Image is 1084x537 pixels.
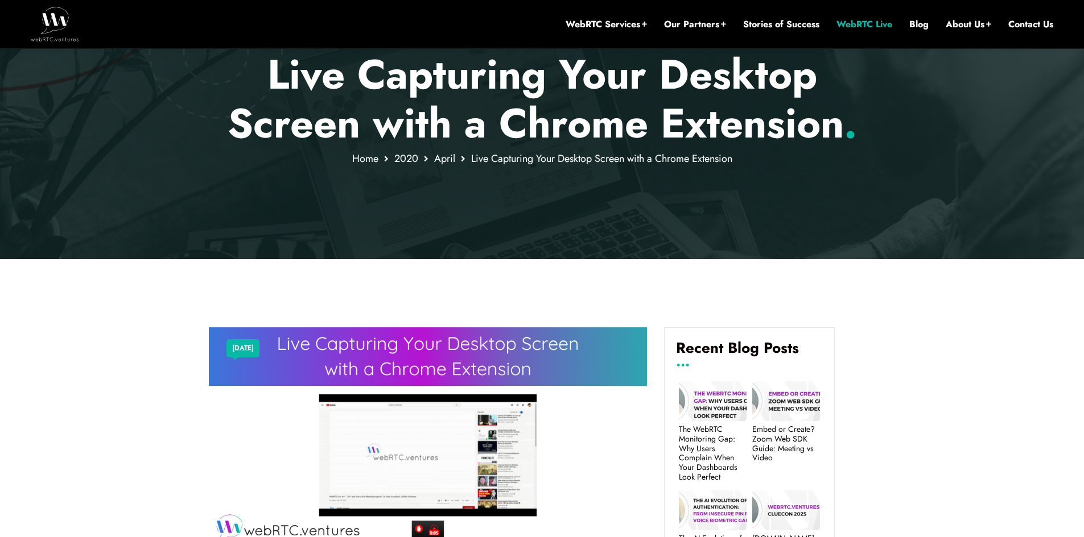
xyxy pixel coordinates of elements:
[679,424,747,482] a: The WebRTC Monitoring Gap: Why Users Complain When Your Dashboards Look Perfect
[836,18,892,31] a: WebRTC Live
[664,18,726,31] a: Our Partners
[434,151,455,166] a: April
[752,424,820,463] a: Embed or Create? Zoom Web SDK Guide: Meeting vs Video
[946,18,991,31] a: About Us
[352,151,378,166] a: Home
[209,50,875,148] p: Live Capturing Your Desktop Screen with a Chrome Extension
[676,339,823,365] h4: Recent Blog Posts
[232,341,254,356] a: [DATE]
[31,7,79,41] img: WebRTC.ventures
[743,18,819,31] a: Stories of Success
[909,18,929,31] a: Blog
[471,151,732,166] span: Live Capturing Your Desktop Screen with a Chrome Extension
[1008,18,1053,31] a: Contact Us
[566,18,647,31] a: WebRTC Services
[394,151,418,166] a: 2020
[844,94,857,153] span: .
